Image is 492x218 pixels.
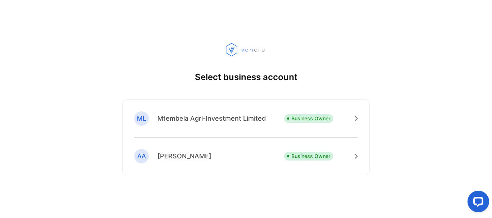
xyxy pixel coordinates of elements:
p: [PERSON_NAME] [157,151,211,161]
p: AA [137,152,146,161]
p: Business Owner [291,152,330,160]
p: Select business account [195,71,298,84]
p: Mtembela Agri-Investment Limited [157,113,266,123]
iframe: LiveChat chat widget [462,188,492,218]
p: Business Owner [291,115,330,122]
img: vencru logo [226,43,266,56]
p: ML [137,114,146,123]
